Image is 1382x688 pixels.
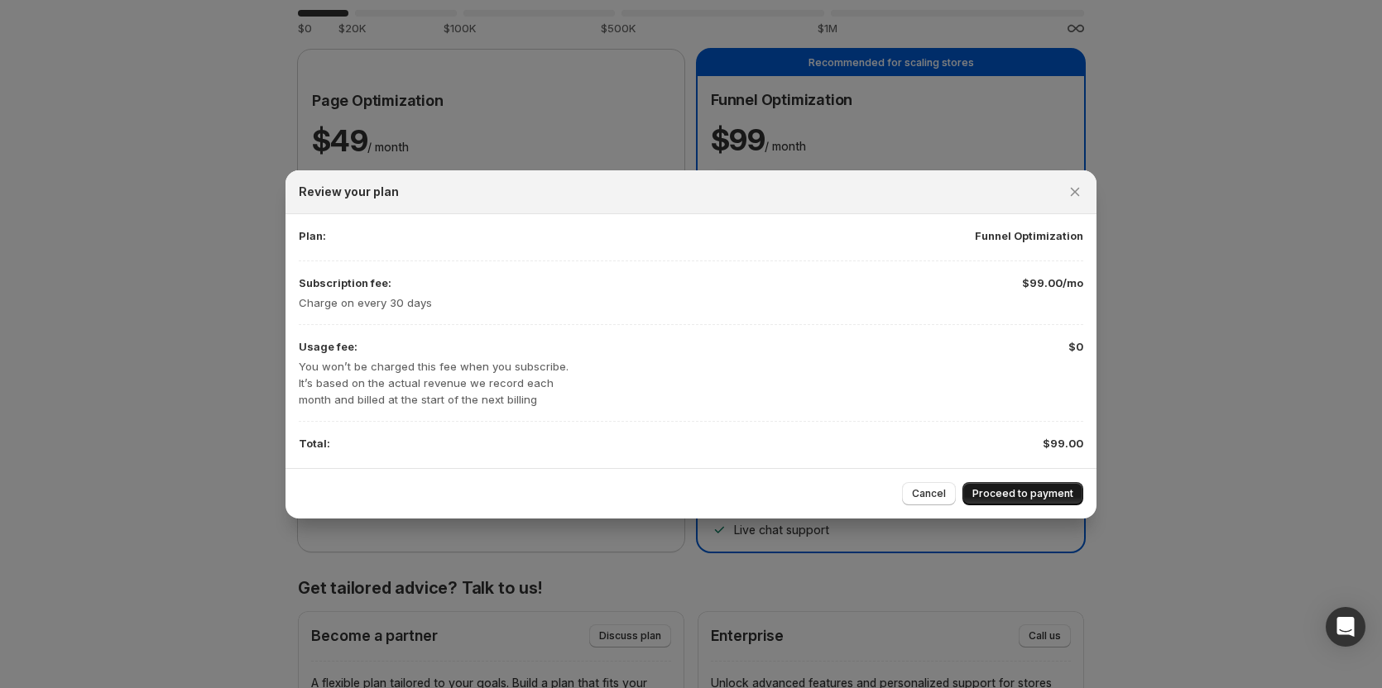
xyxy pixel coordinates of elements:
[1068,338,1083,355] p: $0
[299,275,432,291] p: Subscription fee:
[902,482,956,505] button: Cancel
[1043,435,1083,451] p: $99.00
[299,184,399,200] h2: Review your plan
[1022,275,1083,291] p: $99.00/mo
[1063,180,1087,203] button: Close
[299,338,572,355] p: Usage fee:
[962,482,1083,505] button: Proceed to payment
[299,435,330,451] p: Total:
[1326,607,1365,647] div: Open Intercom Messenger
[299,358,572,408] p: You won’t be charged this fee when you subscribe. It’s based on the actual revenue we record each...
[972,487,1073,500] span: Proceed to payment
[912,487,946,500] span: Cancel
[299,294,432,311] p: Charge on every 30 days
[975,227,1083,244] p: Funnel Optimization
[299,227,326,244] p: Plan:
